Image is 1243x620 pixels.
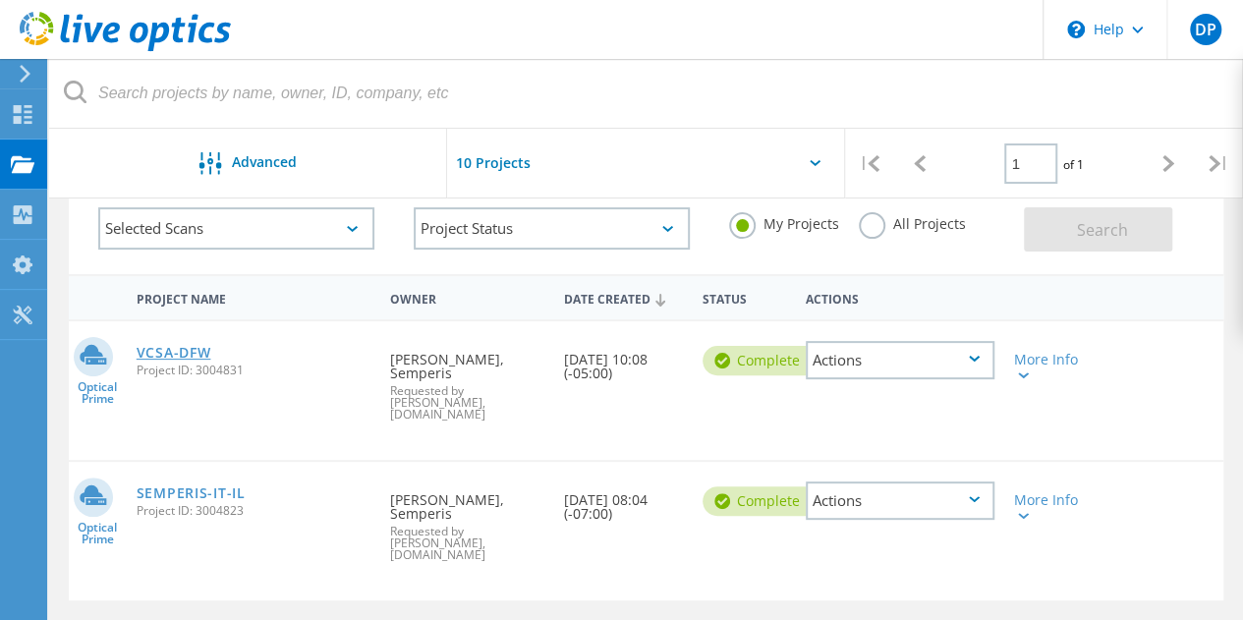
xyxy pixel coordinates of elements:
span: Search [1077,219,1128,241]
button: Search [1024,207,1172,252]
span: Project ID: 3004823 [137,505,371,517]
span: Requested by [PERSON_NAME], [DOMAIN_NAME] [390,526,543,561]
span: Requested by [PERSON_NAME], [DOMAIN_NAME] [390,385,543,421]
div: Date Created [554,279,693,316]
div: Owner [380,279,553,315]
div: | [1193,129,1243,198]
div: Actions [796,279,1004,315]
span: Project ID: 3004831 [137,365,371,376]
span: Advanced [232,155,297,169]
span: Optical Prime [69,381,127,405]
label: My Projects [729,212,839,231]
div: Selected Scans [98,207,374,250]
div: Project Status [414,207,690,250]
a: SEMPERIS-IT-IL [137,486,246,500]
div: [DATE] 10:08 (-05:00) [554,321,693,400]
span: Optical Prime [69,522,127,545]
div: Project Name [127,279,381,315]
div: Actions [806,481,994,520]
a: VCSA-DFW [137,346,211,360]
div: | [845,129,895,198]
span: of 1 [1062,156,1083,173]
svg: \n [1067,21,1085,38]
div: More Info [1014,353,1087,380]
div: Complete [703,346,819,375]
label: All Projects [859,212,966,231]
div: More Info [1014,493,1087,521]
div: Actions [806,341,994,379]
div: Status [693,279,797,315]
div: [DATE] 08:04 (-07:00) [554,462,693,540]
a: Live Optics Dashboard [20,41,231,55]
div: Complete [703,486,819,516]
div: [PERSON_NAME], Semperis [380,321,553,440]
span: DP [1194,22,1215,37]
div: [PERSON_NAME], Semperis [380,462,553,581]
